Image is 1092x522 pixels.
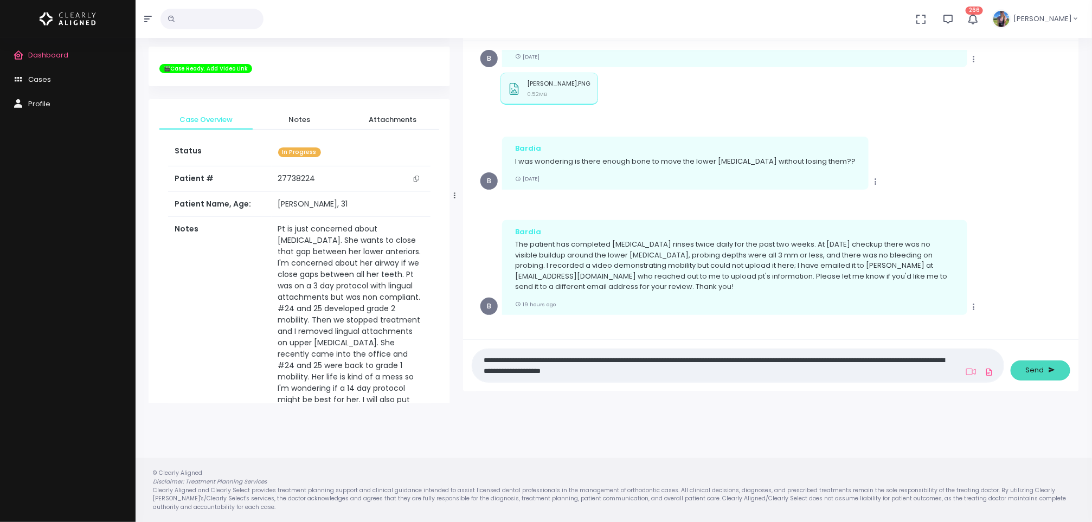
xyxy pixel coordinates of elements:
[142,469,1085,511] div: © Clearly Aligned Clearly Aligned and Clearly Select provides treatment planning support and clin...
[159,64,252,74] span: 🎬Case Ready. Add Video Link
[480,50,498,67] span: B
[355,114,431,125] span: Attachments
[28,99,50,109] span: Profile
[272,192,431,217] td: [PERSON_NAME], 31
[472,50,1070,328] div: scrollable content
[168,217,272,458] th: Notes
[1013,14,1072,24] span: [PERSON_NAME]
[40,8,96,30] img: Logo Horizontal
[527,91,547,98] small: 0.52MB
[515,227,954,237] div: Bardia
[515,156,856,167] p: I was wondering is there enough bone to move the lower [MEDICAL_DATA] without losing them??
[966,7,983,15] span: 266
[28,74,51,85] span: Cases
[515,53,539,60] small: [DATE]
[153,478,267,486] em: Disclaimer: Treatment Planning Services
[515,143,856,154] div: Bardia
[168,166,272,192] th: Patient #
[992,9,1011,29] img: Header Avatar
[527,80,590,87] p: [PERSON_NAME].PNG
[278,147,321,158] span: In Progress
[515,239,954,292] p: The patient has completed [MEDICAL_DATA] rinses twice daily for the past two weeks. At [DATE] che...
[480,172,498,190] span: B
[261,114,337,125] span: Notes
[964,368,978,376] a: Add Loom Video
[515,175,539,182] small: [DATE]
[272,166,431,191] td: 27738224
[168,192,272,217] th: Patient Name, Age:
[28,50,68,60] span: Dashboard
[982,362,995,382] a: Add Files
[1011,360,1070,381] button: Send
[272,217,431,458] td: Pt is just concerned about [MEDICAL_DATA]. She wants to close that gap between her lower anterior...
[480,298,498,315] span: B
[1026,365,1044,376] span: Send
[515,301,556,308] small: 19 hours ago
[168,139,272,166] th: Status
[168,114,244,125] span: Case Overview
